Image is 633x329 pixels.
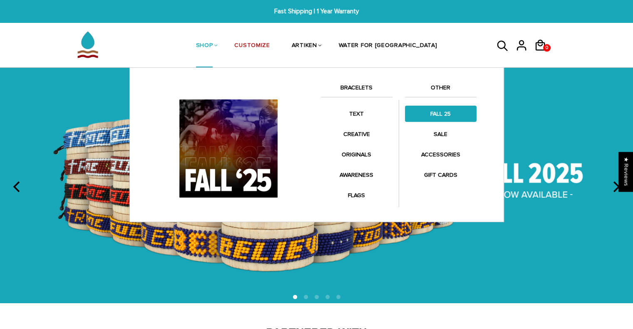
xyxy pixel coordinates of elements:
button: previous [8,178,27,196]
a: ARTIKEN [292,24,317,68]
span: 0 [544,42,550,54]
a: FALL 25 [405,106,477,122]
a: FLAGS [321,187,392,203]
a: SALE [405,126,477,142]
a: ACCESSORIES [405,146,477,163]
a: TEXT [321,106,392,122]
a: WATER FOR [GEOGRAPHIC_DATA] [339,24,437,68]
a: CREATIVE [321,126,392,142]
div: Click to open Judge.me floating reviews tab [619,152,633,191]
a: AWARENESS [321,167,392,183]
a: ORIGINALS [321,146,392,163]
a: OTHER [405,83,477,97]
button: next [606,178,625,196]
span: Fast Shipping | 1 Year Warranty [195,7,438,16]
a: CUSTOMIZE [234,24,270,68]
a: BRACELETS [321,83,392,97]
a: SHOP [196,24,213,68]
a: GIFT CARDS [405,167,477,183]
a: 0 [534,54,553,55]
